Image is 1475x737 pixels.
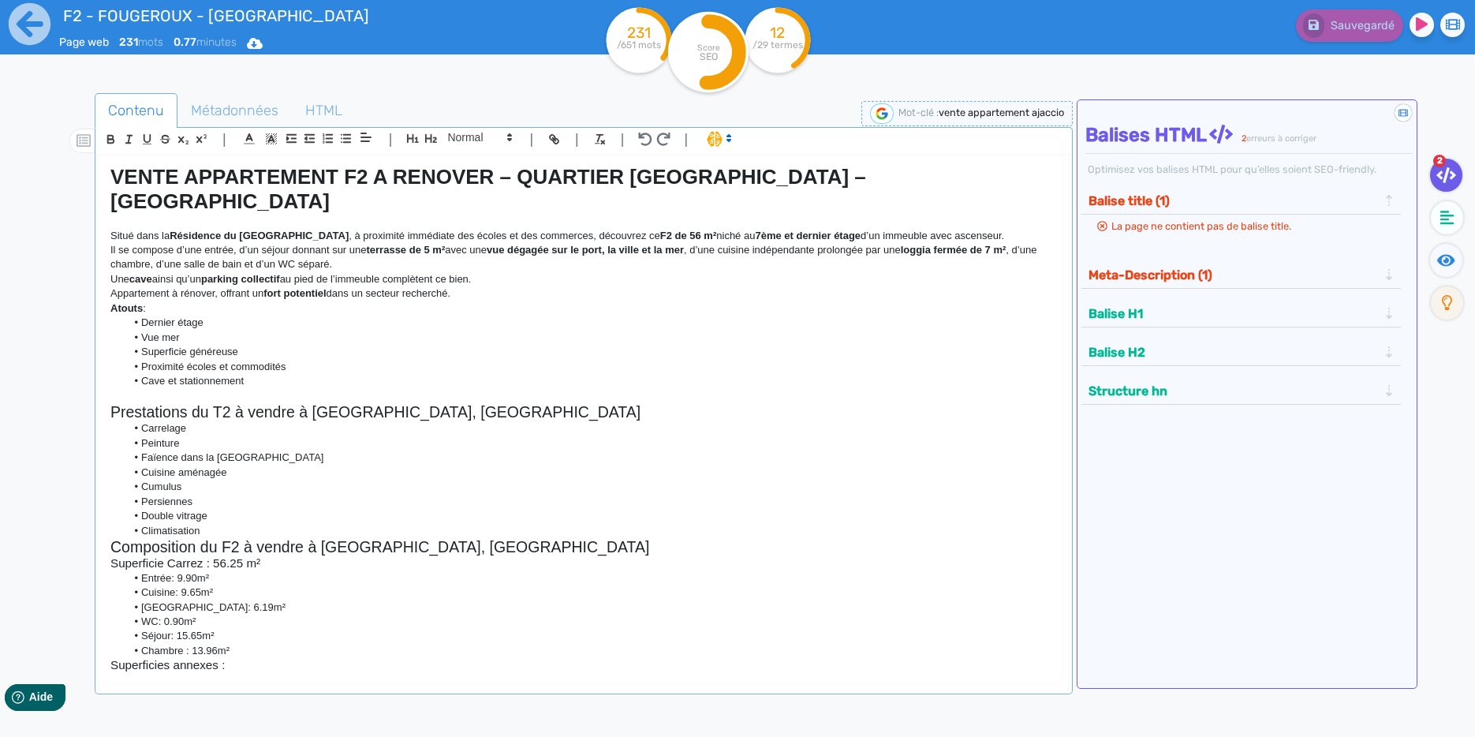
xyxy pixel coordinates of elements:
[1085,124,1413,147] h4: Balises HTML
[59,36,109,49] span: Page web
[174,36,196,49] b: 0.77
[126,466,1058,480] li: Cuisine aménagée
[771,24,786,42] tspan: 12
[201,273,280,285] strong: parking collectif
[1111,220,1291,232] span: La page ne contient pas de balise title.
[700,51,718,62] tspan: SEO
[110,302,143,314] strong: Atouts
[684,129,688,150] span: |
[126,345,1058,359] li: Superficie généreuse
[1084,339,1398,365] div: Balise H2
[939,107,1064,118] span: vente appartement ajaccio
[1084,339,1383,365] button: Balise H2
[80,13,104,25] span: Aide
[898,107,939,118] span: Mot-clé :
[126,571,1058,585] li: Entrée: 9.90m²
[292,93,356,129] a: HTML
[126,629,1058,643] li: Séjour: 15.65m²
[755,230,861,241] strong: 7ème et dernier étage
[700,129,737,148] span: I.Assistant
[1084,378,1398,404] div: Structure hn
[126,495,1058,509] li: Persiennes
[110,165,872,213] strong: VENTE APPARTEMENT F2 A RENOVER – QUARTIER [GEOGRAPHIC_DATA] – [GEOGRAPHIC_DATA]
[177,93,292,129] a: Métadonnées
[119,36,138,49] b: 231
[1084,301,1398,327] div: Balise H1
[293,89,355,132] span: HTML
[752,39,803,51] tspan: /29 termes
[575,129,579,150] span: |
[1085,162,1413,177] div: Optimisez vos balises HTML pour qu’elles soient SEO-friendly.
[110,403,1057,421] h2: Prestations du T2 à vendre à [GEOGRAPHIC_DATA], [GEOGRAPHIC_DATA]
[110,272,1057,286] p: Une ainsi qu’un au pied de l’immeuble complètent ce bien.
[1331,19,1395,32] span: Sauvegardé
[126,421,1058,436] li: Carrelage
[389,129,393,150] span: |
[1246,133,1316,144] span: erreurs à corriger
[355,128,377,147] span: Aligment
[126,509,1058,523] li: Double vitrage
[110,538,1057,556] h2: Composition du F2 à vendre à [GEOGRAPHIC_DATA], [GEOGRAPHIC_DATA]
[367,244,446,256] strong: terrasse de 5 m²
[263,287,326,299] strong: fort potentiel
[660,230,717,241] strong: F2 de 56 m²
[126,436,1058,451] li: Peinture
[110,556,1057,571] h3: Superficie Carrez : 56.25 m²
[1084,262,1383,288] button: Meta-Description (1)
[110,243,1057,272] p: Il se compose d’une entrée, d’un séjour donnant sur une avec une , d’une cuisine indépendante pro...
[126,644,1058,658] li: Chambre : 13.96m²
[126,600,1058,615] li: [GEOGRAPHIC_DATA]: 6.19m²
[1084,262,1398,288] div: Meta-Description (1)
[126,316,1058,330] li: Dernier étage
[126,524,1058,538] li: Climatisation
[119,36,163,49] span: mots
[110,658,1057,672] h3: Superficies annexes :
[174,36,237,49] span: minutes
[627,24,651,42] tspan: 231
[1084,188,1398,214] div: Balise title (1)
[1433,155,1446,167] span: 2
[110,229,1057,243] p: Situé dans la , à proximité immédiate des écoles et des commerces, découvrez ce niché au d’un imm...
[1242,133,1246,144] span: 2
[487,244,684,256] strong: vue dégagée sur le port, la ville et la mer
[110,286,1057,301] p: Appartement à rénover, offrant un dans un secteur recherché.
[126,451,1058,465] li: Faïence dans la [GEOGRAPHIC_DATA]
[529,129,533,150] span: |
[126,615,1058,629] li: WC: 0.90m²
[178,89,291,132] span: Métadonnées
[126,480,1058,494] li: Cumulus
[170,230,349,241] strong: Résidence du [GEOGRAPHIC_DATA]
[126,585,1058,600] li: Cuisine: 9.65m²
[1084,378,1383,404] button: Structure hn
[222,129,226,150] span: |
[697,43,720,53] tspan: Score
[110,301,1057,316] p: :
[129,273,152,285] strong: cave
[1084,188,1383,214] button: Balise title (1)
[901,244,1006,256] strong: loggia fermée de 7 m²
[126,360,1058,374] li: Proximité écoles et commodités
[95,93,177,129] a: Contenu
[95,89,177,132] span: Contenu
[617,39,661,51] tspan: /651 mots
[126,331,1058,345] li: Vue mer
[1084,301,1383,327] button: Balise H1
[1296,9,1403,42] button: Sauvegardé
[621,129,625,150] span: |
[870,103,894,124] img: google-serp-logo.png
[126,374,1058,388] li: Cave et stationnement
[59,3,502,28] input: title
